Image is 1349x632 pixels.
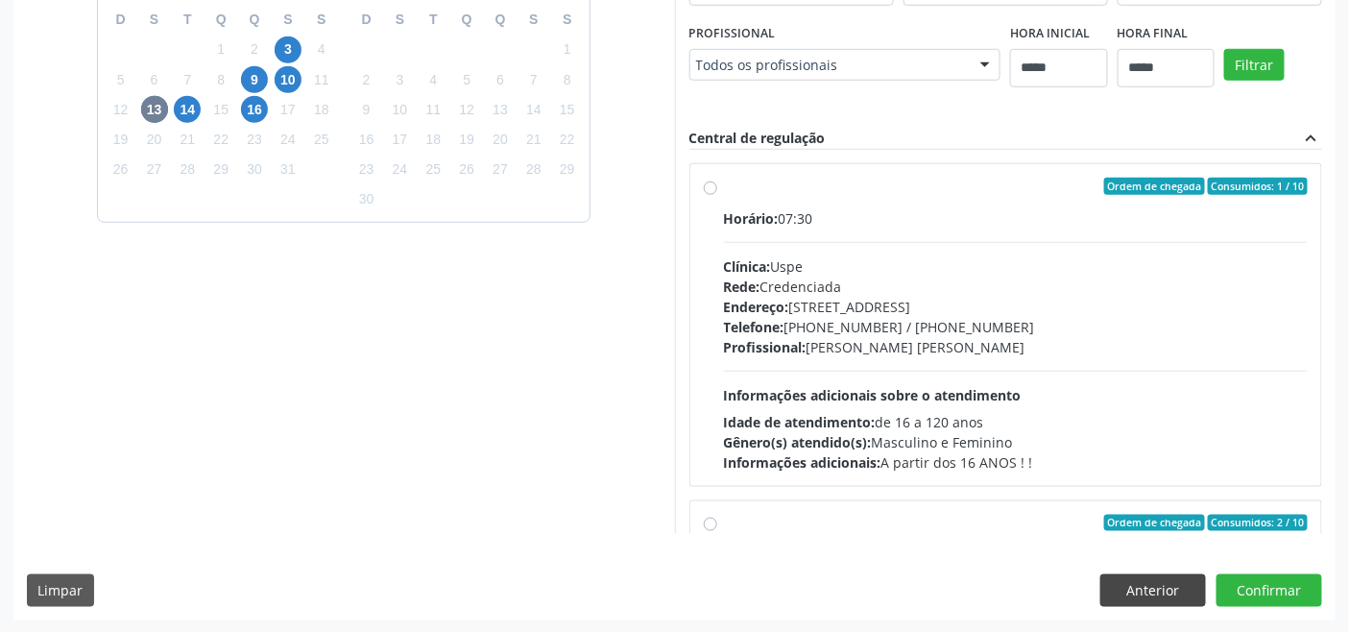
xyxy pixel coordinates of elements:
[1217,574,1322,607] button: Confirmar
[453,96,480,123] span: quarta-feira, 12 de novembro de 2025
[275,36,301,63] span: sexta-feira, 3 de outubro de 2025
[241,157,268,183] span: quinta-feira, 30 de outubro de 2025
[724,257,771,276] span: Clínica:
[487,96,514,123] span: quinta-feira, 13 de novembro de 2025
[1104,178,1205,195] span: Ordem de chegada
[241,96,268,123] span: quinta-feira, 16 de outubro de 2025
[174,66,201,93] span: terça-feira, 7 de outubro de 2025
[108,157,134,183] span: domingo, 26 de outubro de 2025
[724,297,1309,317] div: [STREET_ADDRESS]
[308,127,335,154] span: sábado, 25 de outubro de 2025
[554,66,581,93] span: sábado, 8 de novembro de 2025
[205,5,238,35] div: Q
[104,5,137,35] div: D
[453,157,480,183] span: quarta-feira, 26 de novembro de 2025
[275,96,301,123] span: sexta-feira, 17 de outubro de 2025
[353,186,380,213] span: domingo, 30 de novembro de 2025
[724,209,779,228] span: Horário:
[275,127,301,154] span: sexta-feira, 24 de outubro de 2025
[724,412,1309,432] div: de 16 a 120 anos
[241,36,268,63] span: quinta-feira, 2 de outubro de 2025
[724,278,760,296] span: Rede:
[724,318,784,336] span: Telefone:
[1104,515,1205,532] span: Ordem de chegada
[275,157,301,183] span: sexta-feira, 31 de outubro de 2025
[308,66,335,93] span: sábado, 11 de outubro de 2025
[353,96,380,123] span: domingo, 9 de novembro de 2025
[353,157,380,183] span: domingo, 23 de novembro de 2025
[1208,515,1308,532] span: Consumidos: 2 / 10
[554,36,581,63] span: sábado, 1 de novembro de 2025
[554,127,581,154] span: sábado, 22 de novembro de 2025
[453,66,480,93] span: quarta-feira, 5 de novembro de 2025
[420,127,446,154] span: terça-feira, 18 de novembro de 2025
[304,5,338,35] div: S
[308,96,335,123] span: sábado, 18 de outubro de 2025
[275,66,301,93] span: sexta-feira, 10 de outubro de 2025
[1208,178,1308,195] span: Consumidos: 1 / 10
[383,5,417,35] div: S
[487,66,514,93] span: quinta-feira, 6 de novembro de 2025
[387,127,414,154] span: segunda-feira, 17 de novembro de 2025
[724,317,1309,337] div: [PHONE_NUMBER] / [PHONE_NUMBER]
[349,5,383,35] div: D
[554,96,581,123] span: sábado, 15 de novembro de 2025
[108,96,134,123] span: domingo, 12 de outubro de 2025
[241,127,268,154] span: quinta-feira, 23 de outubro de 2025
[420,66,446,93] span: terça-feira, 4 de novembro de 2025
[689,19,776,49] label: Profissional
[171,5,205,35] div: T
[207,127,234,154] span: quarta-feira, 22 de outubro de 2025
[207,66,234,93] span: quarta-feira, 8 de outubro de 2025
[453,127,480,154] span: quarta-feira, 19 de novembro de 2025
[308,36,335,63] span: sábado, 4 de outubro de 2025
[724,453,881,472] span: Informações adicionais:
[387,157,414,183] span: segunda-feira, 24 de novembro de 2025
[724,256,1309,277] div: Uspe
[207,96,234,123] span: quarta-feira, 15 de outubro de 2025
[724,208,1309,229] div: 07:30
[27,574,94,607] button: Limpar
[724,432,1309,452] div: Masculino e Feminino
[724,338,807,356] span: Profissional:
[724,337,1309,357] div: [PERSON_NAME] [PERSON_NAME]
[387,66,414,93] span: segunda-feira, 3 de novembro de 2025
[238,5,272,35] div: Q
[520,157,547,183] span: sexta-feira, 28 de novembro de 2025
[387,96,414,123] span: segunda-feira, 10 de novembro de 2025
[696,56,962,75] span: Todos os profissionais
[417,5,450,35] div: T
[487,127,514,154] span: quinta-feira, 20 de novembro de 2025
[518,5,551,35] div: S
[241,66,268,93] span: quinta-feira, 9 de outubro de 2025
[137,5,171,35] div: S
[174,96,201,123] span: terça-feira, 14 de outubro de 2025
[724,452,1309,473] div: A partir dos 16 ANOS ! !
[484,5,518,35] div: Q
[1010,19,1090,49] label: Hora inicial
[724,298,789,316] span: Endereço:
[554,157,581,183] span: sábado, 29 de novembro de 2025
[550,5,584,35] div: S
[724,413,876,431] span: Idade de atendimento:
[420,96,446,123] span: terça-feira, 11 de novembro de 2025
[520,66,547,93] span: sexta-feira, 7 de novembro de 2025
[1100,574,1206,607] button: Anterior
[174,127,201,154] span: terça-feira, 21 de outubro de 2025
[520,96,547,123] span: sexta-feira, 14 de novembro de 2025
[1301,128,1322,149] i: expand_less
[353,66,380,93] span: domingo, 2 de novembro de 2025
[450,5,484,35] div: Q
[1224,49,1285,82] button: Filtrar
[689,128,826,149] div: Central de regulação
[141,96,168,123] span: segunda-feira, 13 de outubro de 2025
[724,433,872,451] span: Gênero(s) atendido(s):
[207,36,234,63] span: quarta-feira, 1 de outubro de 2025
[174,157,201,183] span: terça-feira, 28 de outubro de 2025
[108,66,134,93] span: domingo, 5 de outubro de 2025
[724,277,1309,297] div: Credenciada
[141,127,168,154] span: segunda-feira, 20 de outubro de 2025
[1118,19,1189,49] label: Hora final
[724,386,1022,404] span: Informações adicionais sobre o atendimento
[108,127,134,154] span: domingo, 19 de outubro de 2025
